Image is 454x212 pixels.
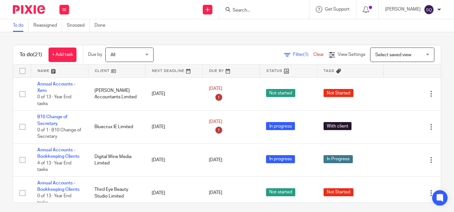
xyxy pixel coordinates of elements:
[49,48,76,62] a: + Add task
[145,110,202,144] td: [DATE]
[424,4,434,15] img: svg%3E
[88,51,102,58] p: Due by
[37,181,79,192] a: Annual Accounts - Bookkeeping Clients
[33,52,42,57] span: (21)
[13,19,29,32] a: To do
[209,158,222,162] span: [DATE]
[232,8,290,13] input: Search
[338,52,365,57] span: View Settings
[324,89,353,97] span: Not Started
[88,77,145,110] td: [PERSON_NAME] Accountants Limited
[37,161,71,172] span: 4 of 13 · Year End tasks
[145,176,202,209] td: [DATE]
[303,52,308,57] span: (1)
[13,5,45,14] img: Pixie
[88,144,145,177] td: Digital Wine Media Limited
[324,188,353,196] span: Not Started
[94,19,110,32] a: Done
[67,19,90,32] a: Snoozed
[324,69,334,73] span: Tags
[266,188,295,196] span: Not started
[37,95,71,106] span: 0 of 13 · Year End tasks
[324,155,353,163] span: In Progress
[325,7,350,12] span: Get Support
[145,77,202,110] td: [DATE]
[266,89,295,97] span: Not started
[37,115,67,126] a: B10 Change of Secretary
[37,194,71,205] span: 0 of 13 · Year End tasks
[385,6,421,13] p: [PERSON_NAME]
[37,148,79,159] a: Annual Accounts - Bookkeeping Clients
[266,122,295,130] span: In progress
[209,86,222,91] span: [DATE]
[375,53,411,57] span: Select saved view
[266,155,295,163] span: In progress
[37,82,75,93] a: Annual Accounts - Xero
[209,119,222,124] span: [DATE]
[209,191,222,195] span: [DATE]
[324,122,352,130] span: With client
[111,53,115,57] span: All
[145,144,202,177] td: [DATE]
[88,110,145,144] td: Bluecrux IE Limited
[33,19,62,32] a: Reassigned
[20,51,42,58] h1: To do
[313,52,324,57] a: Clear
[293,52,313,57] span: Filter
[88,176,145,209] td: Third Eye Beauty Studio Limited
[37,128,81,139] span: 0 of 1 · B10 Change of Secretary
